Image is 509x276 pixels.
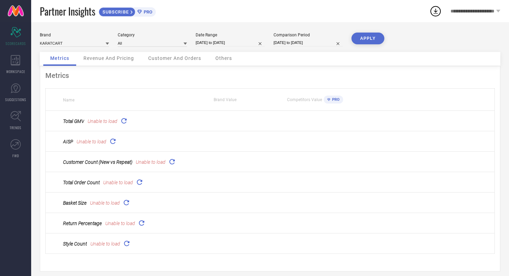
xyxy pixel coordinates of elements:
span: Brand Value [214,97,236,102]
span: Competitors Value [287,97,322,102]
span: WORKSPACE [6,69,25,74]
input: Select date range [196,39,265,46]
span: Style Count [63,241,87,247]
span: Unable to load [77,139,106,144]
div: Reload "Total GMV" [119,116,129,126]
div: Date Range [196,33,265,37]
span: Customer Count (New vs Repeat) [63,159,132,165]
span: Unable to load [90,241,120,247]
a: SUBSCRIBEPRO [99,6,156,17]
span: Revenue And Pricing [83,55,134,61]
div: Category [118,33,187,37]
span: AISP [63,139,73,144]
span: Unable to load [90,200,120,206]
div: Comparison Period [274,33,343,37]
span: TRENDS [10,125,21,130]
div: Metrics [45,71,495,80]
span: SCORECARDS [6,41,26,46]
div: Reload "AISP" [108,136,118,146]
span: Return Percentage [63,221,102,226]
span: Metrics [50,55,69,61]
span: Customer And Orders [148,55,201,61]
span: Total Order Count [63,180,100,185]
input: Select comparison period [274,39,343,46]
span: Unable to load [88,118,117,124]
span: FWD [12,153,19,158]
div: Reload "Total Order Count " [135,177,144,187]
span: SUBSCRIBE [99,9,131,15]
span: Total GMV [63,118,84,124]
div: Reload "Return Percentage " [137,218,146,228]
span: Unable to load [105,221,135,226]
div: Reload "Style Count " [122,239,132,248]
span: Name [63,98,74,103]
span: Others [215,55,232,61]
div: Reload "Basket Size " [122,198,131,207]
span: Unable to load [103,180,133,185]
button: APPLY [351,33,384,44]
span: Partner Insights [40,4,95,18]
span: Unable to load [136,159,166,165]
span: PRO [142,9,152,15]
span: Basket Size [63,200,87,206]
span: SUGGESTIONS [5,97,26,102]
div: Brand [40,33,109,37]
div: Open download list [429,5,442,17]
div: Reload "Customer Count (New vs Repeat) " [167,157,177,167]
span: PRO [330,97,340,102]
